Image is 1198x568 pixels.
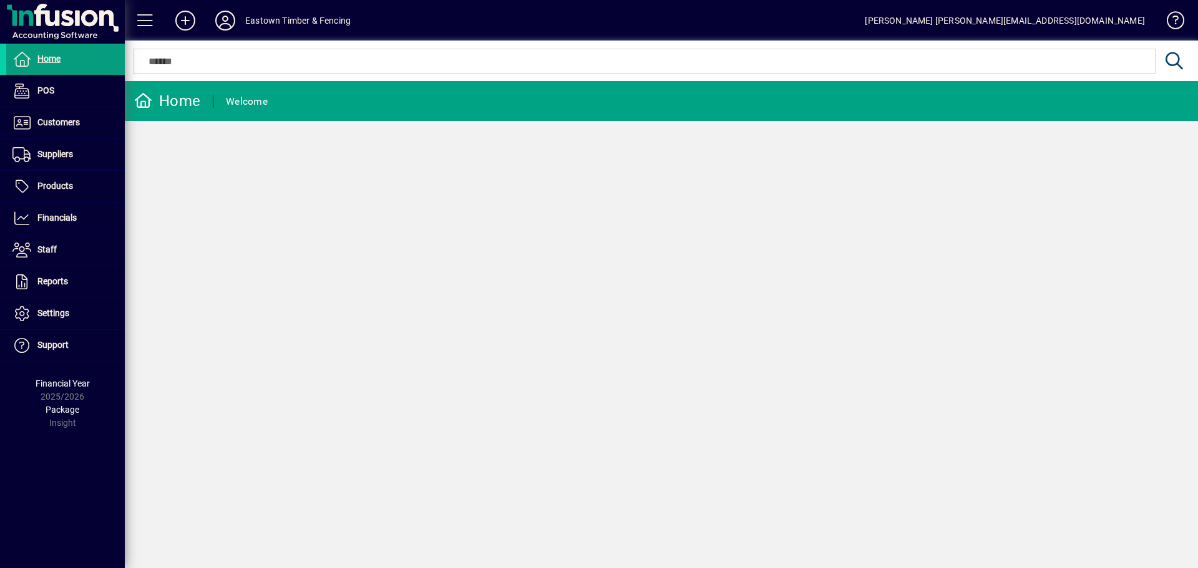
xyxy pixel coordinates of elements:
[37,276,68,286] span: Reports
[36,378,90,388] span: Financial Year
[6,171,125,202] a: Products
[865,11,1145,31] div: [PERSON_NAME] [PERSON_NAME][EMAIL_ADDRESS][DOMAIN_NAME]
[205,9,245,32] button: Profile
[37,54,61,64] span: Home
[37,213,77,223] span: Financials
[165,9,205,32] button: Add
[37,181,73,191] span: Products
[6,75,125,107] a: POS
[37,117,80,127] span: Customers
[226,92,268,112] div: Welcome
[37,149,73,159] span: Suppliers
[6,107,125,138] a: Customers
[6,330,125,361] a: Support
[37,308,69,318] span: Settings
[6,266,125,297] a: Reports
[6,203,125,234] a: Financials
[37,85,54,95] span: POS
[37,244,57,254] span: Staff
[245,11,351,31] div: Eastown Timber & Fencing
[46,405,79,415] span: Package
[1157,2,1182,43] a: Knowledge Base
[134,91,200,111] div: Home
[6,234,125,266] a: Staff
[6,298,125,329] a: Settings
[6,139,125,170] a: Suppliers
[37,340,69,350] span: Support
